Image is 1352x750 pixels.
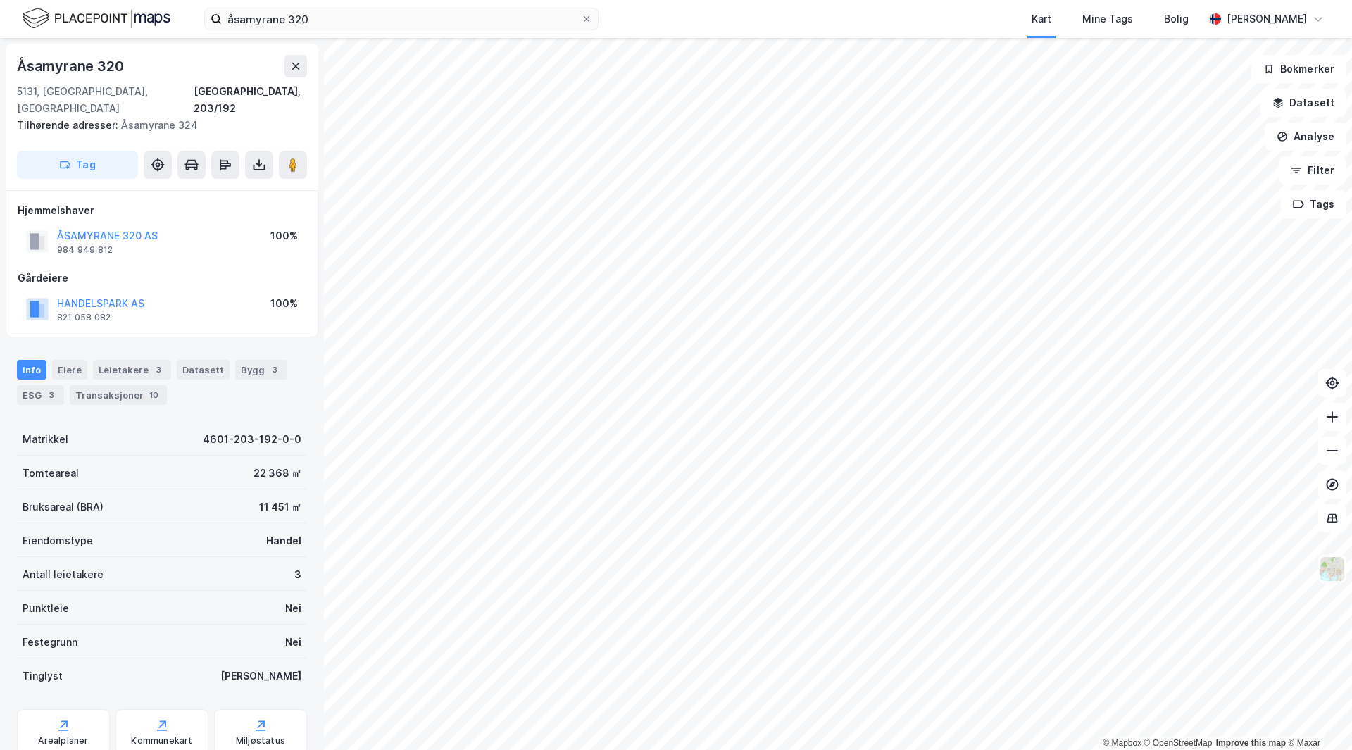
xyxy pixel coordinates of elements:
[236,735,285,746] div: Miljøstatus
[268,363,282,377] div: 3
[17,385,64,405] div: ESG
[23,6,170,31] img: logo.f888ab2527a4732fd821a326f86c7f29.svg
[1319,556,1346,582] img: Z
[1082,11,1133,27] div: Mine Tags
[254,465,301,482] div: 22 368 ㎡
[1282,682,1352,750] iframe: Chat Widget
[266,532,301,549] div: Handel
[23,431,68,448] div: Matrikkel
[52,360,87,380] div: Eiere
[23,668,63,685] div: Tinglyst
[1281,190,1346,218] button: Tags
[1227,11,1307,27] div: [PERSON_NAME]
[220,668,301,685] div: [PERSON_NAME]
[131,735,192,746] div: Kommunekart
[70,385,167,405] div: Transaksjoner
[1260,89,1346,117] button: Datasett
[151,363,165,377] div: 3
[17,360,46,380] div: Info
[235,360,287,380] div: Bygg
[1032,11,1051,27] div: Kart
[1103,738,1141,748] a: Mapbox
[17,151,138,179] button: Tag
[270,227,298,244] div: 100%
[1164,11,1189,27] div: Bolig
[194,83,307,117] div: [GEOGRAPHIC_DATA], 203/192
[18,202,306,219] div: Hjemmelshaver
[294,566,301,583] div: 3
[146,388,161,402] div: 10
[17,55,126,77] div: Åsamyrane 320
[1144,738,1213,748] a: OpenStreetMap
[1279,156,1346,185] button: Filter
[1216,738,1286,748] a: Improve this map
[177,360,230,380] div: Datasett
[17,117,296,134] div: Åsamyrane 324
[23,566,104,583] div: Antall leietakere
[17,83,194,117] div: 5131, [GEOGRAPHIC_DATA], [GEOGRAPHIC_DATA]
[57,312,111,323] div: 821 058 082
[285,600,301,617] div: Nei
[270,295,298,312] div: 100%
[23,634,77,651] div: Festegrunn
[285,634,301,651] div: Nei
[23,600,69,617] div: Punktleie
[44,388,58,402] div: 3
[23,532,93,549] div: Eiendomstype
[259,499,301,515] div: 11 451 ㎡
[38,735,88,746] div: Arealplaner
[23,465,79,482] div: Tomteareal
[18,270,306,287] div: Gårdeiere
[17,119,121,131] span: Tilhørende adresser:
[222,8,581,30] input: Søk på adresse, matrikkel, gårdeiere, leietakere eller personer
[1265,123,1346,151] button: Analyse
[57,244,113,256] div: 984 949 812
[203,431,301,448] div: 4601-203-192-0-0
[23,499,104,515] div: Bruksareal (BRA)
[1251,55,1346,83] button: Bokmerker
[93,360,171,380] div: Leietakere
